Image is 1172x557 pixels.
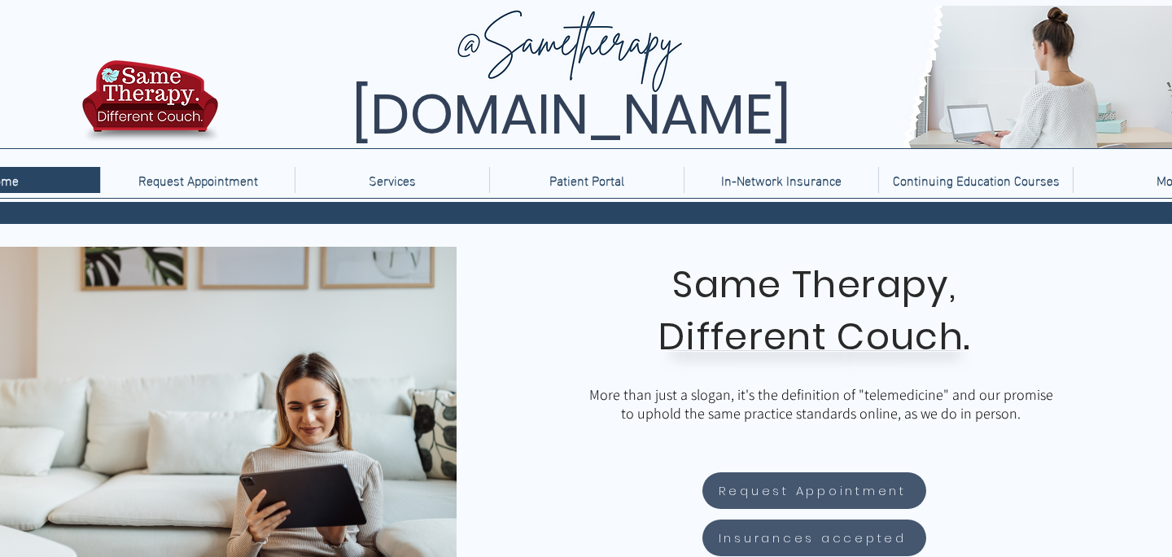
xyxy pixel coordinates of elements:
a: In-Network Insurance [684,167,878,193]
span: Same Therapy, [672,259,956,310]
span: Insurances accepted [719,528,907,547]
span: [DOMAIN_NAME] [352,76,791,153]
span: Different Couch. [658,311,971,362]
a: Continuing Education Courses [878,167,1073,193]
a: Insurances accepted [702,520,926,556]
span: Request Appointment [719,481,907,500]
p: More than just a slogan, it's the definition of "telemedicine" and our promise to uphold the same... [585,385,1057,423]
div: Services [295,167,489,193]
p: Patient Portal [541,167,632,193]
p: Request Appointment [130,167,266,193]
p: Continuing Education Courses [885,167,1068,193]
p: In-Network Insurance [713,167,850,193]
a: Request Appointment [702,472,926,509]
p: Services [361,167,424,193]
a: Patient Portal [489,167,684,193]
a: Request Appointment [100,167,295,193]
img: TBH.US [77,58,223,154]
